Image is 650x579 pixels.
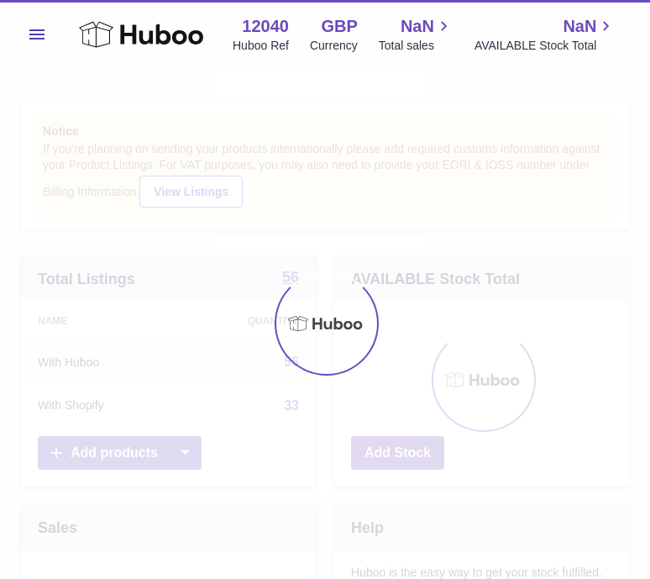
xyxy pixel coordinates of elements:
span: NaN [401,15,434,38]
span: AVAILABLE Stock Total [474,38,616,54]
span: Total sales [379,38,453,54]
a: NaN Total sales [379,15,453,54]
div: Huboo Ref [233,38,289,54]
a: NaN AVAILABLE Stock Total [474,15,616,54]
span: NaN [563,15,596,38]
strong: 12040 [242,15,289,38]
strong: GBP [321,15,357,38]
div: Currency [310,38,358,54]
